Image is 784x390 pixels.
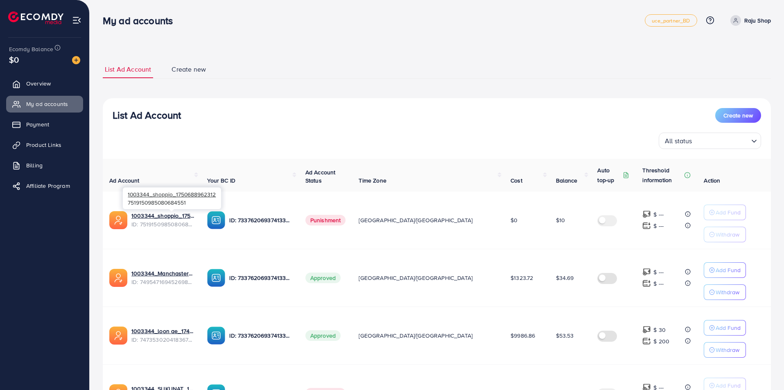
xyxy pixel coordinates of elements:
[653,325,666,335] p: $ 30
[704,205,746,220] button: Add Fund
[511,176,522,185] span: Cost
[9,54,19,65] span: $0
[653,210,664,219] p: $ ---
[716,265,741,275] p: Add Fund
[359,216,472,224] span: [GEOGRAPHIC_DATA]/[GEOGRAPHIC_DATA]
[131,220,194,228] span: ID: 7519150985080684551
[131,336,194,344] span: ID: 7473530204183674896
[26,79,51,88] span: Overview
[723,111,753,119] span: Create new
[642,325,651,334] img: top-up amount
[131,269,194,277] a: 1003344_Manchaster_1745175503024
[305,168,336,185] span: Ad Account Status
[642,210,651,219] img: top-up amount
[744,16,771,25] p: Raju Shop
[704,342,746,358] button: Withdraw
[642,165,682,185] p: Threshold information
[359,274,472,282] span: [GEOGRAPHIC_DATA]/[GEOGRAPHIC_DATA]
[716,345,739,355] p: Withdraw
[511,274,533,282] span: $1323.72
[556,331,574,340] span: $53.53
[229,273,292,283] p: ID: 7337620693741338625
[8,11,63,24] img: logo
[556,216,565,224] span: $10
[113,109,181,121] h3: List Ad Account
[6,137,83,153] a: Product Links
[172,65,206,74] span: Create new
[653,336,669,346] p: $ 200
[109,269,127,287] img: ic-ads-acc.e4c84228.svg
[704,262,746,278] button: Add Fund
[704,227,746,242] button: Withdraw
[511,331,535,340] span: $9986.86
[704,284,746,300] button: Withdraw
[305,273,341,283] span: Approved
[26,161,43,169] span: Billing
[131,327,194,344] div: <span class='underline'>1003344_loon ae_1740066863007</span></br>7473530204183674896
[207,269,225,287] img: ic-ba-acc.ded83a64.svg
[597,165,621,185] p: Auto top-up
[305,215,346,225] span: Punishment
[26,100,68,108] span: My ad accounts
[715,108,761,123] button: Create new
[128,190,216,198] span: 1003344_shoppio_1750688962312
[642,279,651,288] img: top-up amount
[645,14,697,27] a: uce_partner_BD
[642,268,651,276] img: top-up amount
[359,331,472,340] span: [GEOGRAPHIC_DATA]/[GEOGRAPHIC_DATA]
[653,267,664,277] p: $ ---
[72,16,81,25] img: menu
[6,116,83,133] a: Payment
[716,287,739,297] p: Withdraw
[359,176,386,185] span: Time Zone
[653,221,664,231] p: $ ---
[642,221,651,230] img: top-up amount
[229,331,292,340] p: ID: 7337620693741338625
[6,178,83,194] a: Affiliate Program
[704,320,746,336] button: Add Fund
[716,323,741,333] p: Add Fund
[207,176,235,185] span: Your BC ID
[653,279,664,289] p: $ ---
[6,75,83,92] a: Overview
[695,133,748,147] input: Search for option
[556,274,574,282] span: $34.69
[103,15,179,27] h3: My ad accounts
[727,15,771,26] a: Raju Shop
[305,330,341,341] span: Approved
[511,216,517,224] span: $0
[6,96,83,112] a: My ad accounts
[659,133,761,149] div: Search for option
[26,182,70,190] span: Affiliate Program
[704,176,720,185] span: Action
[749,353,778,384] iframe: Chat
[663,135,694,147] span: All status
[556,176,578,185] span: Balance
[207,211,225,229] img: ic-ba-acc.ded83a64.svg
[131,212,194,220] a: 1003344_shoppio_1750688962312
[105,65,151,74] span: List Ad Account
[109,211,127,229] img: ic-ads-acc.e4c84228.svg
[716,207,741,217] p: Add Fund
[109,327,127,345] img: ic-ads-acc.e4c84228.svg
[123,187,221,209] div: 7519150985080684551
[229,215,292,225] p: ID: 7337620693741338625
[109,176,140,185] span: Ad Account
[652,18,690,23] span: uce_partner_BD
[9,45,53,53] span: Ecomdy Balance
[207,327,225,345] img: ic-ba-acc.ded83a64.svg
[131,327,194,335] a: 1003344_loon ae_1740066863007
[131,269,194,286] div: <span class='underline'>1003344_Manchaster_1745175503024</span></br>7495471694526988304
[131,278,194,286] span: ID: 7495471694526988304
[26,141,61,149] span: Product Links
[642,337,651,345] img: top-up amount
[72,56,80,64] img: image
[716,230,739,239] p: Withdraw
[6,157,83,174] a: Billing
[26,120,49,128] span: Payment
